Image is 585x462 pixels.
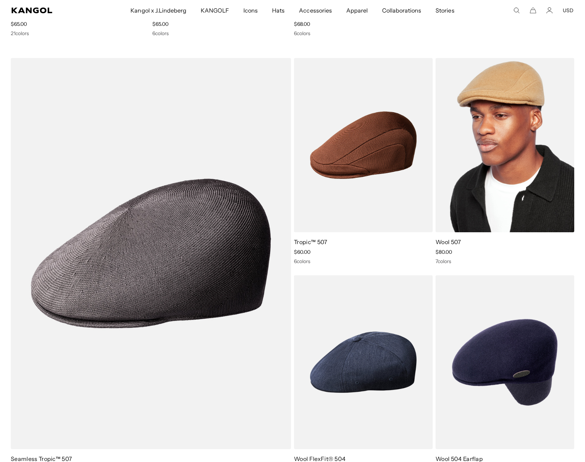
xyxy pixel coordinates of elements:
a: Tropic™ 507 [294,238,328,246]
img: Wool 504 Earflap [436,275,574,449]
summary: Search here [513,7,520,14]
span: $65.00 [152,21,168,27]
button: Cart [530,7,536,14]
span: $80.00 [436,249,452,255]
a: Account [546,7,553,14]
span: $68.00 [294,21,310,27]
span: $65.00 [11,21,27,27]
img: Tropic™ 507 [294,58,433,232]
span: $60.00 [294,249,310,255]
img: Wool 507 [436,58,574,232]
div: 6 colors [294,258,433,265]
img: Seamless Tropic™ 507 [11,58,291,449]
div: 21 colors [11,30,149,37]
a: Wool 507 [436,238,461,246]
div: 6 colors [152,30,291,37]
div: 6 colors [294,30,574,37]
img: Wool FlexFit® 504 [294,275,433,449]
a: Kangol [11,8,86,13]
button: USD [563,7,574,14]
div: 7 colors [436,258,574,265]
